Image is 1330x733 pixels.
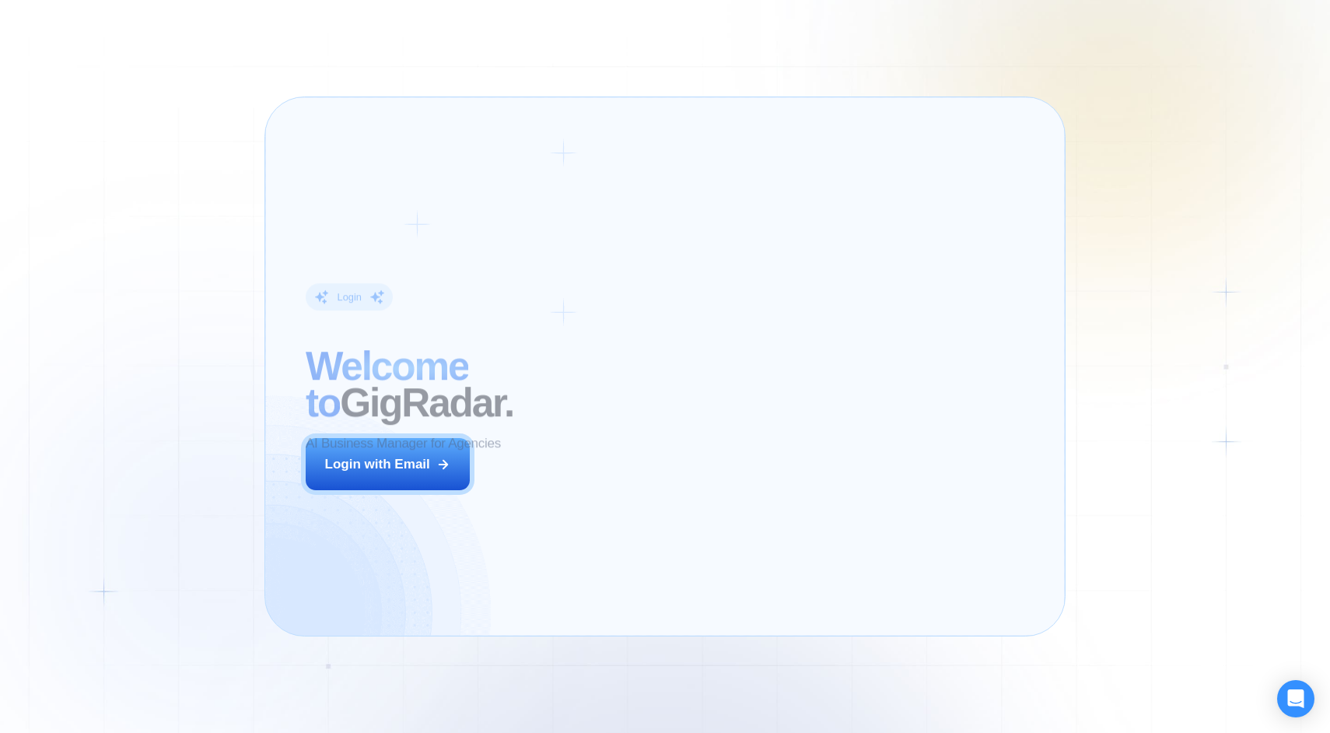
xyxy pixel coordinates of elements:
p: AI Business Manager for Agencies [306,434,501,453]
div: Login [337,291,361,304]
span: Welcome to [306,344,468,425]
h2: ‍ GigRadar. [306,348,608,421]
button: Login with Email [306,438,471,489]
div: Login with Email [325,455,430,474]
div: Open Intercom Messenger [1277,680,1314,717]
